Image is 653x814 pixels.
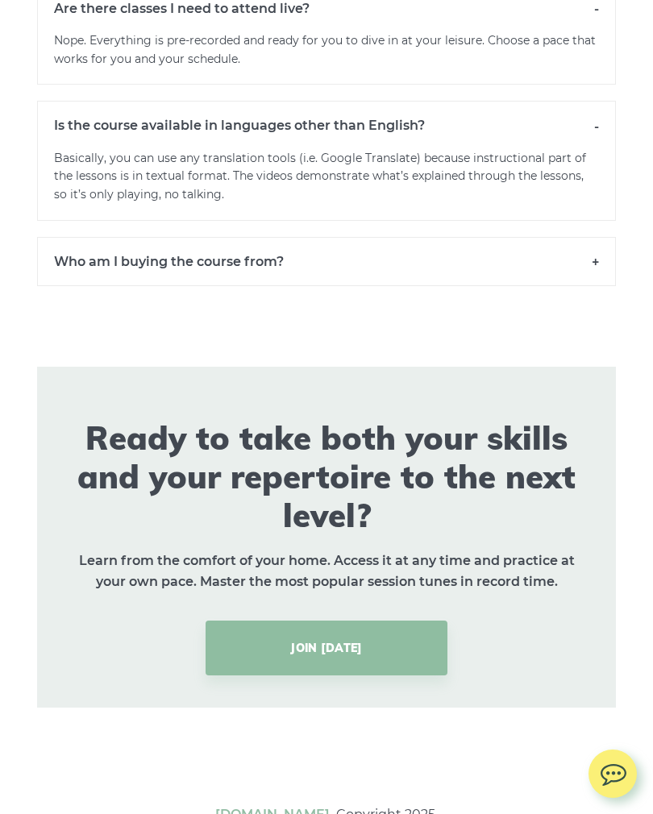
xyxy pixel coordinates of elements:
img: chat.svg [589,750,637,791]
h6: Is the course available in languages other than English? [37,101,616,149]
a: JOIN [DATE] [206,621,447,675]
h2: Ready to take both your skills and your repertoire to the next level? [69,418,584,534]
p: Basically, you can use any translation tools (i.e. Google Translate) because instructional part o... [37,149,616,221]
strong: Learn from the comfort of your home. Access it at any time and practice at your own pace. Master ... [79,553,575,589]
h6: Who am I buying the course from? [37,237,616,286]
p: Nope. Everything is pre-recorded and ready for you to dive in at your leisure. Choose a pace that... [37,31,616,85]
